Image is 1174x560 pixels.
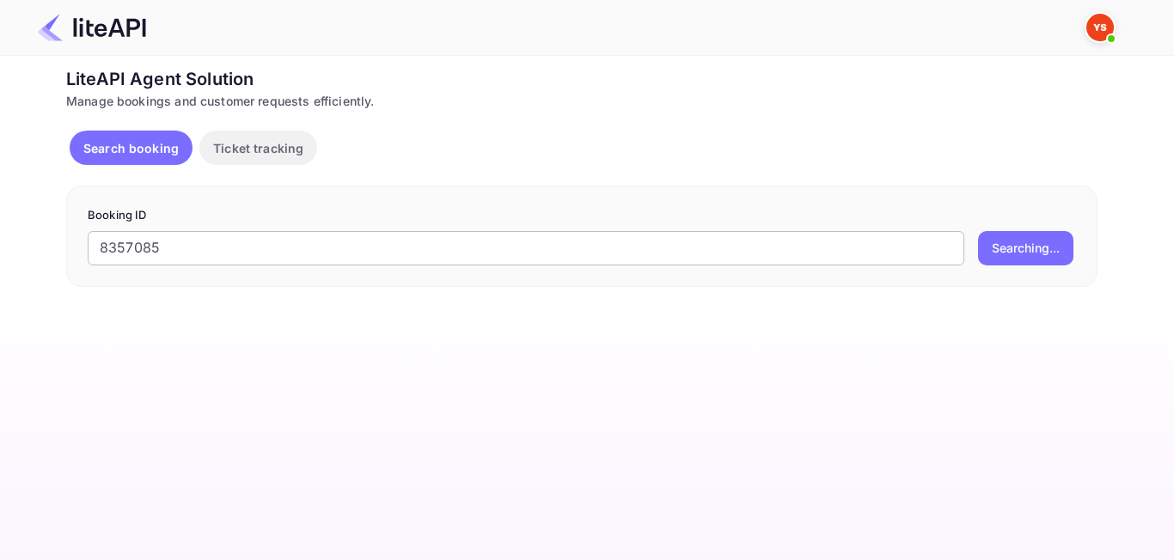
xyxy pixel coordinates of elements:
[38,14,146,41] img: LiteAPI Logo
[213,139,303,157] p: Ticket tracking
[88,231,964,265] input: Enter Booking ID (e.g., 63782194)
[1086,14,1114,41] img: Yandex Support
[66,92,1098,110] div: Manage bookings and customer requests efficiently.
[978,231,1073,265] button: Searching...
[88,207,1076,224] p: Booking ID
[83,139,179,157] p: Search booking
[66,66,1098,92] div: LiteAPI Agent Solution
